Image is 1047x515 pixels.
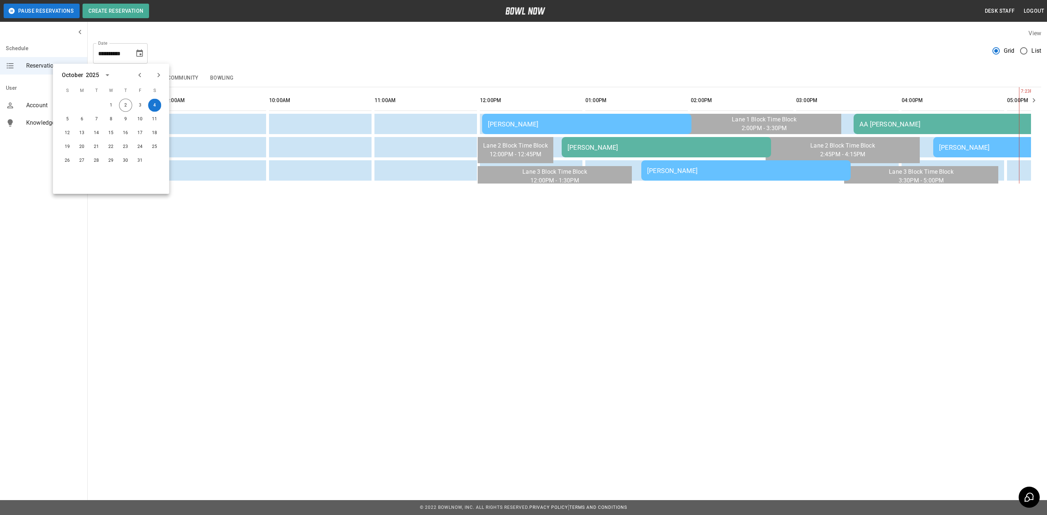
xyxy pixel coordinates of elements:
[76,84,89,98] span: M
[374,90,477,111] th: 11:00AM
[505,7,545,15] img: logo
[105,99,118,112] button: Oct 1, 2025
[982,4,1018,18] button: Desk Staff
[90,140,103,153] button: Oct 21, 2025
[90,113,103,126] button: Oct 7, 2025
[105,140,118,153] button: Oct 22, 2025
[148,84,161,98] span: S
[148,140,161,153] button: Oct 25, 2025
[105,113,118,126] button: Oct 8, 2025
[119,140,132,153] button: Oct 23, 2025
[61,113,74,126] button: Oct 5, 2025
[93,69,1041,87] div: inventory tabs
[4,4,80,18] button: Pause Reservations
[134,99,147,112] button: Oct 3, 2025
[488,120,686,128] div: [PERSON_NAME]
[61,84,74,98] span: S
[105,154,118,167] button: Oct 29, 2025
[119,113,132,126] button: Oct 9, 2025
[76,154,89,167] button: Oct 27, 2025
[134,140,147,153] button: Oct 24, 2025
[134,69,146,81] button: Previous month
[148,113,161,126] button: Oct 11, 2025
[1028,30,1041,37] label: View
[26,61,81,70] span: Reservations
[61,154,74,167] button: Oct 26, 2025
[134,113,147,126] button: Oct 10, 2025
[420,505,529,510] span: © 2022 BowlNow, Inc. All Rights Reserved.
[119,99,132,112] button: Oct 2, 2025
[61,126,74,140] button: Oct 12, 2025
[90,154,103,167] button: Oct 28, 2025
[76,113,89,126] button: Oct 6, 2025
[119,154,132,167] button: Oct 30, 2025
[647,167,845,174] div: [PERSON_NAME]
[134,126,147,140] button: Oct 17, 2025
[119,126,132,140] button: Oct 16, 2025
[134,84,147,98] span: F
[269,90,372,111] th: 10:00AM
[529,505,568,510] a: Privacy Policy
[119,84,132,98] span: T
[105,126,118,140] button: Oct 15, 2025
[76,126,89,140] button: Oct 13, 2025
[132,46,147,61] button: Choose date, selected date is Oct 4, 2025
[161,69,204,87] button: Community
[567,144,765,151] div: [PERSON_NAME]
[148,99,161,112] button: Oct 4, 2025
[204,69,240,87] button: Bowling
[90,126,103,140] button: Oct 14, 2025
[62,71,84,80] div: October
[105,84,118,98] span: W
[1021,4,1047,18] button: Logout
[1031,47,1041,55] span: List
[134,154,147,167] button: Oct 31, 2025
[86,71,99,80] div: 2025
[26,101,81,110] span: Account
[76,140,89,153] button: Oct 20, 2025
[153,69,165,81] button: Next month
[61,140,74,153] button: Oct 19, 2025
[164,90,266,111] th: 09:00AM
[101,69,113,81] button: calendar view is open, switch to year view
[148,126,161,140] button: Oct 18, 2025
[569,505,627,510] a: Terms and Conditions
[90,84,103,98] span: T
[480,90,582,111] th: 12:00PM
[1004,47,1015,55] span: Grid
[26,118,81,127] span: Knowledge Base
[1019,88,1021,95] span: 7:23PM
[83,4,149,18] button: Create Reservation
